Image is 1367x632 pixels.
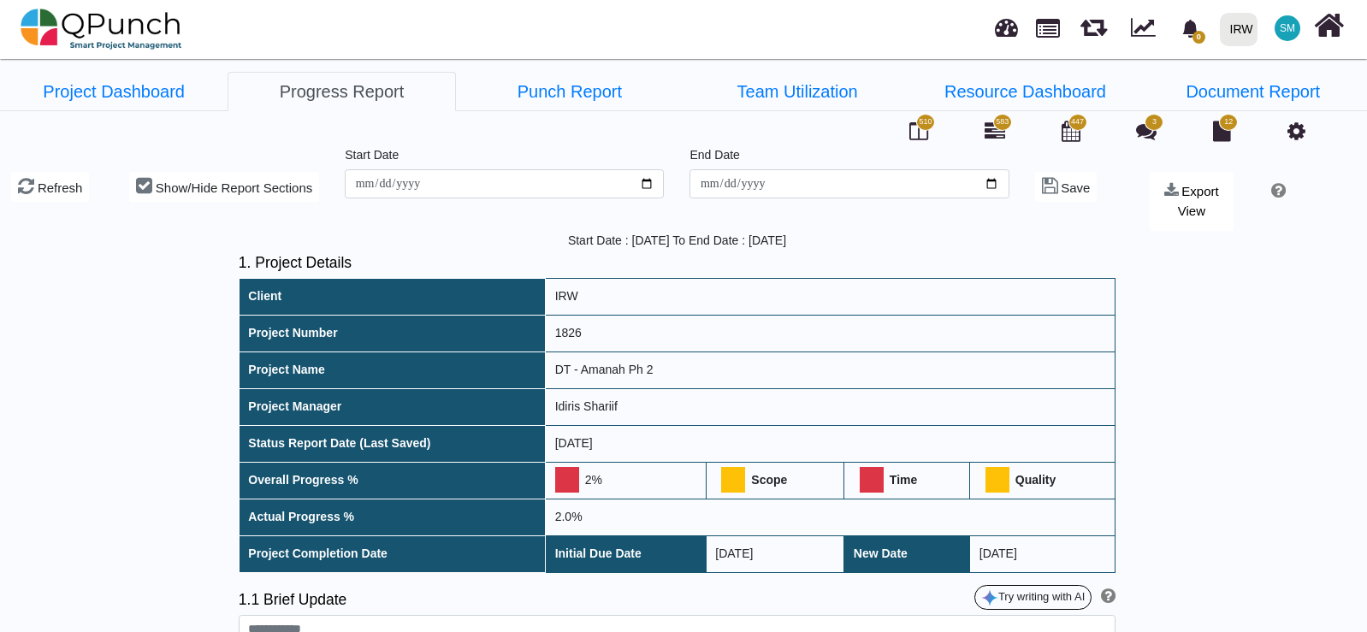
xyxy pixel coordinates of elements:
[21,3,182,55] img: qpunch-sp.fa6292f.png
[683,72,911,110] li: DT - Amanah Ph 2
[1095,591,1115,605] a: Help
[239,351,545,388] th: Project Name
[129,172,319,202] button: Show/Hide Report Sections
[239,425,545,462] th: Status Report Date (Last Saved)
[844,535,970,572] th: New Date
[546,351,1115,388] td: DT - Amanah Ph 2
[683,72,911,111] a: Team Utilization
[239,388,545,425] th: Project Manager
[1080,9,1107,37] span: Releases
[970,462,1115,499] th: Quality
[1036,11,1060,38] span: Projects
[1265,186,1286,199] a: Help
[985,121,1005,141] i: Gantt
[1061,180,1090,195] span: Save
[1062,121,1080,141] i: Calendar
[239,591,678,609] h5: 1.1 Brief Update
[1181,20,1199,38] svg: bell fill
[239,278,545,315] th: Client
[1136,121,1157,141] i: Punch Discussion
[546,315,1115,351] td: 1826
[345,146,664,169] legend: Start Date
[981,589,998,606] img: google-gemini-icon.8b74464.png
[1280,23,1295,33] span: SM
[1224,116,1233,128] span: 12
[546,278,1115,315] td: IRW
[239,254,1115,272] h5: 1. Project Details
[1192,31,1205,44] span: 0
[909,121,928,141] i: Board
[1175,13,1205,44] div: Notification
[1178,184,1219,218] span: Export View
[546,462,707,499] td: 2%
[1275,15,1300,41] span: Shafqat Mustafa
[985,127,1005,141] a: 583
[1035,172,1098,202] button: Save
[1171,1,1213,55] a: bell fill0
[1213,121,1231,141] i: Document Library
[546,499,1115,535] td: 2.0%
[844,462,970,499] th: Time
[546,535,707,572] th: Initial Due Date
[546,425,1115,462] td: [DATE]
[38,180,83,195] span: Refresh
[1122,1,1171,57] div: Dynamic Report
[1212,1,1264,57] a: IRW
[974,585,1092,611] button: Try writing with AI
[546,388,1115,425] td: Idiris Shariif
[11,172,89,202] button: Refresh
[239,315,545,351] th: Project Number
[995,10,1018,36] span: Dashboard
[1139,72,1367,111] a: Document Report
[239,499,545,535] th: Actual Progress %
[689,146,1009,169] legend: End Date
[911,72,1139,111] a: Resource Dashboard
[706,462,844,499] th: Scope
[239,535,545,572] th: Project Completion Date
[456,72,683,111] a: Punch Report
[996,116,1009,128] span: 583
[1264,1,1311,56] a: SM
[239,462,545,499] th: Overall Progress %
[706,535,844,572] td: [DATE]
[568,233,786,247] span: Start Date : [DATE] To End Date : [DATE]
[1230,15,1253,44] div: IRW
[919,116,932,128] span: 510
[1314,9,1344,42] i: Home
[228,72,455,111] a: Progress Report
[970,535,1115,572] td: [DATE]
[156,180,312,195] span: Show/Hide Report Sections
[1071,116,1084,128] span: 447
[1150,172,1233,231] button: Export View
[1152,116,1157,128] span: 3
